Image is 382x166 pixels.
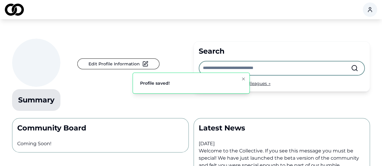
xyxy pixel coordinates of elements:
p: Latest News [199,123,365,133]
button: Edit Profile Information [77,58,159,69]
div: Profile saved! [140,80,170,86]
p: Coming Soon! [17,140,184,147]
div: Invite your peers and colleagues → [199,80,365,86]
div: Summary [18,95,54,105]
div: Search [199,46,365,56]
img: logo [5,4,24,16]
p: Community Board [17,123,184,133]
